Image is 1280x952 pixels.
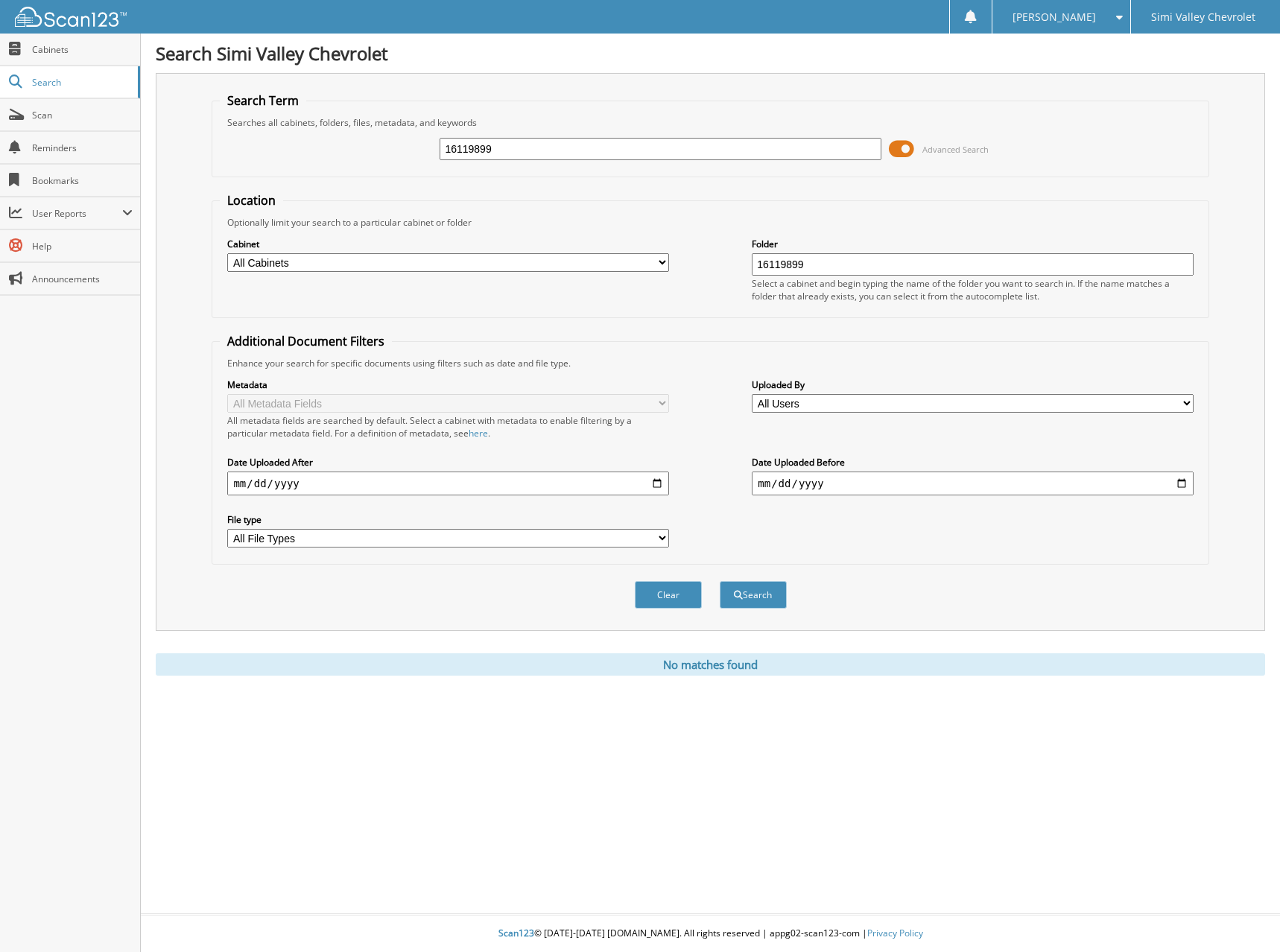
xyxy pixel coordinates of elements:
legend: Search Term [220,92,306,109]
span: Reminders [32,142,133,154]
a: here [469,427,488,439]
label: Date Uploaded Before [752,456,1193,469]
input: start [227,472,668,495]
span: Advanced Search [922,144,989,155]
span: Scan123 [498,927,534,939]
span: Cabinets [32,43,133,56]
span: [PERSON_NAME] [1013,13,1096,22]
input: end [752,472,1193,495]
div: Optionally limit your search to a particular cabinet or folder [220,216,1200,229]
span: Announcements [32,273,133,285]
div: © [DATE]-[DATE] [DOMAIN_NAME]. All rights reserved | appg02-scan123-com | [141,915,1280,952]
div: Enhance your search for specific documents using filters such as date and file type. [220,357,1200,369]
legend: Location [220,192,283,209]
img: scan123-logo-white.svg [15,7,127,27]
span: User Reports [32,207,122,220]
div: All metadata fields are searched by default. Select a cabinet with metadata to enable filtering b... [227,414,668,439]
label: Cabinet [227,238,668,250]
div: Searches all cabinets, folders, files, metadata, and keywords [220,116,1200,129]
a: Privacy Policy [867,927,923,939]
span: Simi Valley Chevrolet [1151,13,1255,22]
div: No matches found [156,653,1265,676]
button: Search [720,581,787,609]
label: Uploaded By [752,378,1193,391]
span: Bookmarks [32,174,133,187]
div: Select a cabinet and begin typing the name of the folder you want to search in. If the name match... [752,277,1193,302]
legend: Additional Document Filters [220,333,392,349]
button: Clear [635,581,702,609]
label: Metadata [227,378,668,391]
span: Help [32,240,133,253]
span: Search [32,76,130,89]
label: File type [227,513,668,526]
h1: Search Simi Valley Chevrolet [156,41,1265,66]
span: Scan [32,109,133,121]
label: Date Uploaded After [227,456,668,469]
label: Folder [752,238,1193,250]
